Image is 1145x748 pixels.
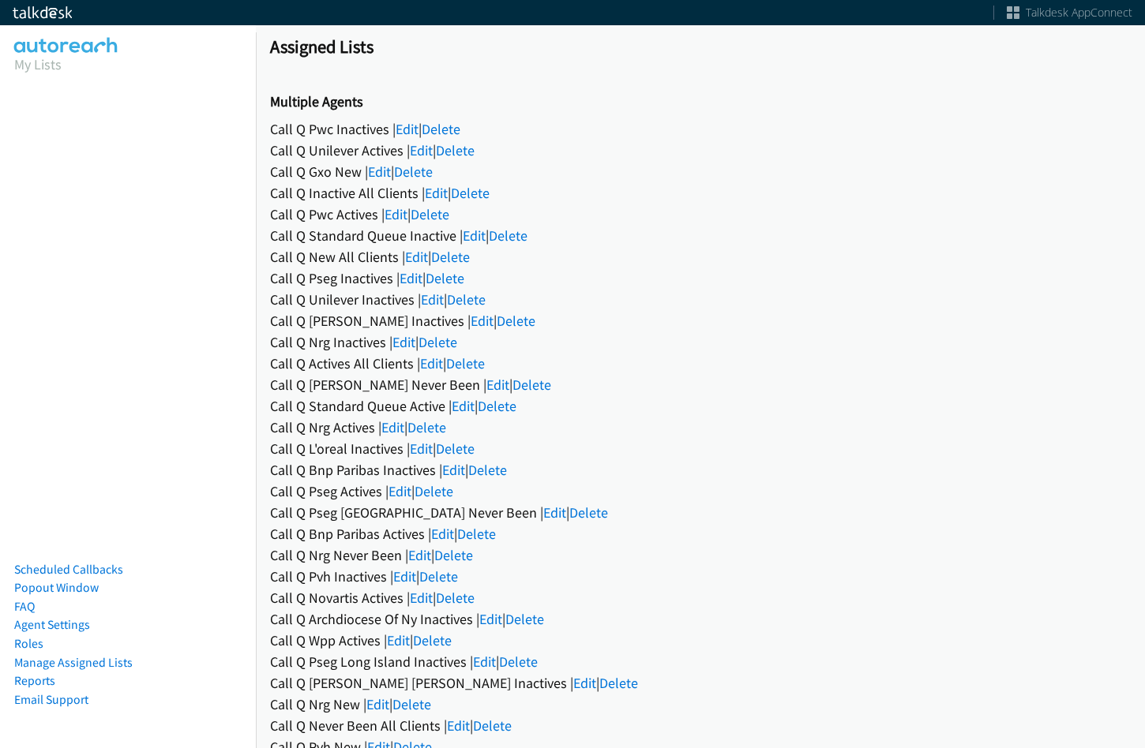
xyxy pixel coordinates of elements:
[408,546,431,564] a: Edit
[431,248,470,266] a: Delete
[270,438,1131,459] div: Call Q L'oreal Inactives | |
[431,525,454,543] a: Edit
[270,502,1131,523] div: Call Q Pseg [GEOGRAPHIC_DATA] Never Been | |
[394,163,433,181] a: Delete
[419,567,458,585] a: Delete
[270,544,1131,566] div: Call Q Nrg Never Been | |
[422,120,460,138] a: Delete
[270,651,1131,672] div: Call Q Pseg Long Island Inactives | |
[569,503,608,522] a: Delete
[270,310,1131,331] div: Call Q [PERSON_NAME] Inactives | |
[468,461,507,479] a: Delete
[14,580,99,595] a: Popout Window
[270,694,1131,715] div: Call Q Nrg New | |
[14,673,55,688] a: Reports
[415,482,453,500] a: Delete
[436,141,475,159] a: Delete
[489,226,527,245] a: Delete
[270,118,1131,140] div: Call Q Pwc Inactives | |
[270,182,1131,204] div: Call Q Inactive All Clients | |
[387,631,410,649] a: Edit
[479,610,502,628] a: Edit
[270,267,1131,289] div: Call Q Pseg Inactives | |
[497,312,535,330] a: Delete
[393,567,416,585] a: Edit
[366,695,389,713] a: Edit
[421,290,444,309] a: Edit
[270,395,1131,417] div: Call Q Standard Queue Active | |
[270,204,1131,225] div: Call Q Pwc Actives | |
[410,141,433,159] a: Edit
[270,140,1131,161] div: Call Q Unilever Actives | |
[505,610,544,628] a: Delete
[270,374,1131,395] div: Call Q [PERSON_NAME] Never Been | |
[14,599,35,614] a: FAQ
[478,397,516,415] a: Delete
[436,589,475,607] a: Delete
[400,269,422,287] a: Edit
[420,354,443,372] a: Edit
[396,120,419,138] a: Edit
[410,439,433,458] a: Edit
[405,248,428,266] a: Edit
[14,692,88,707] a: Email Support
[14,617,90,632] a: Agent Settings
[270,417,1131,438] div: Call Q Nrg Actives | |
[447,290,486,309] a: Delete
[452,397,475,415] a: Edit
[392,333,415,351] a: Edit
[451,184,490,202] a: Delete
[270,587,1131,608] div: Call Q Novartis Actives | |
[270,630,1131,651] div: Call Q Wpp Actives | |
[14,562,123,577] a: Scheduled Callbacks
[434,546,473,564] a: Delete
[573,674,596,692] a: Edit
[14,655,133,670] a: Manage Assigned Lists
[270,523,1131,544] div: Call Q Bnp Paribas Actives | |
[1007,5,1132,21] a: Talkdesk AppConnect
[512,376,551,394] a: Delete
[425,184,448,202] a: Edit
[270,331,1131,353] div: Call Q Nrg Inactives | |
[411,205,449,223] a: Delete
[270,672,1131,694] div: Call Q [PERSON_NAME] [PERSON_NAME] Inactives | |
[270,246,1131,267] div: Call Q New All Clients | |
[407,418,446,436] a: Delete
[499,653,538,671] a: Delete
[457,525,496,543] a: Delete
[14,636,43,651] a: Roles
[270,481,1131,502] div: Call Q Pseg Actives | |
[270,225,1131,246] div: Call Q Standard Queue Inactive | |
[14,55,62,73] a: My Lists
[447,716,470,735] a: Edit
[413,631,452,649] a: Delete
[436,439,475,458] a: Delete
[473,653,496,671] a: Edit
[471,312,494,330] a: Edit
[270,715,1131,736] div: Call Q Never Been All Clients | |
[270,36,1131,58] h1: Assigned Lists
[599,674,638,692] a: Delete
[442,461,465,479] a: Edit
[368,163,391,181] a: Edit
[270,353,1131,374] div: Call Q Actives All Clients | |
[270,289,1131,310] div: Call Q Unilever Inactives | |
[270,93,1131,111] h2: Multiple Agents
[270,608,1131,630] div: Call Q Archdiocese Of Ny Inactives | |
[486,376,509,394] a: Edit
[543,503,566,522] a: Edit
[426,269,464,287] a: Delete
[473,716,512,735] a: Delete
[419,333,457,351] a: Delete
[463,226,486,245] a: Edit
[389,482,411,500] a: Edit
[270,161,1131,182] div: Call Q Gxo New | |
[270,459,1131,481] div: Call Q Bnp Paribas Inactives | |
[385,205,407,223] a: Edit
[446,354,485,372] a: Delete
[410,589,433,607] a: Edit
[381,418,404,436] a: Edit
[270,566,1131,587] div: Call Q Pvh Inactives | |
[392,695,431,713] a: Delete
